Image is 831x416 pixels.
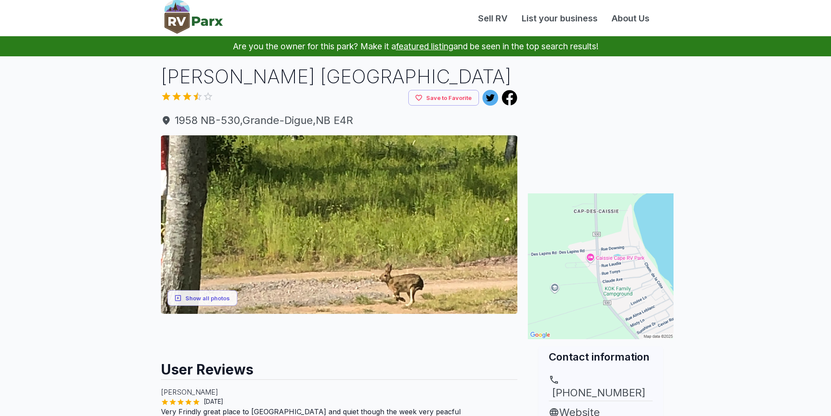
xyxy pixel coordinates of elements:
[161,387,518,397] p: [PERSON_NAME]
[161,353,518,379] h2: User Reviews
[10,36,821,56] p: Are you the owner for this park? Make it a and be seen in the top search results!
[528,193,674,339] img: Map for Caissie Cape RV Park
[549,350,653,364] h2: Contact information
[528,63,674,172] iframe: Advertisement
[515,12,605,25] a: List your business
[161,314,518,353] iframe: Advertisement
[161,135,518,314] img: AAcXr8qu9RQC1bX-lwP5Sj32yfAQev3dS8Dkd4GFA-dPu1uPc2lrriqUXy_19pGcZcHNPzQUWWB9zAaa8sBkBPkKEYW176wqs...
[161,113,518,128] a: 1958 NB-530,Grande-Digue,NB E4R
[396,41,453,52] a: featured listing
[549,375,653,401] a: [PHONE_NUMBER]
[168,290,237,306] button: Show all photos
[605,12,657,25] a: About Us
[408,90,479,106] button: Save to Favorite
[471,12,515,25] a: Sell RV
[200,397,227,406] span: [DATE]
[161,63,518,90] h1: [PERSON_NAME] [GEOGRAPHIC_DATA]
[161,113,518,128] span: 1958 NB-530 , Grande-Digue , NB E4R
